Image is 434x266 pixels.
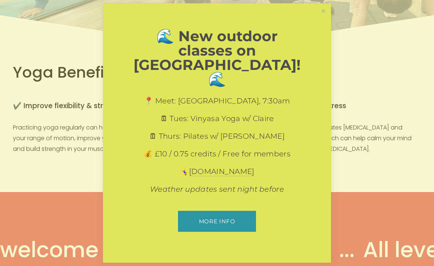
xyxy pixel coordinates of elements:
[317,4,330,17] a: Close
[178,211,256,232] a: More info
[150,185,284,194] em: Weather updates sent night before
[129,113,305,124] p: 🗓 Tues: Vinyasa Yoga w/ Claire
[129,131,305,141] p: 🗓 Thurs: Pilates w/ [PERSON_NAME]
[129,29,305,86] h1: 🌊 New outdoor classes on [GEOGRAPHIC_DATA]! 🌊
[129,166,305,177] p: 🤸‍♀️
[129,149,305,159] p: 💰 £10 / 0.75 credits / Free for members
[189,167,255,176] a: [DOMAIN_NAME]
[129,96,305,106] p: 📍 Meet: [GEOGRAPHIC_DATA], 7:30am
